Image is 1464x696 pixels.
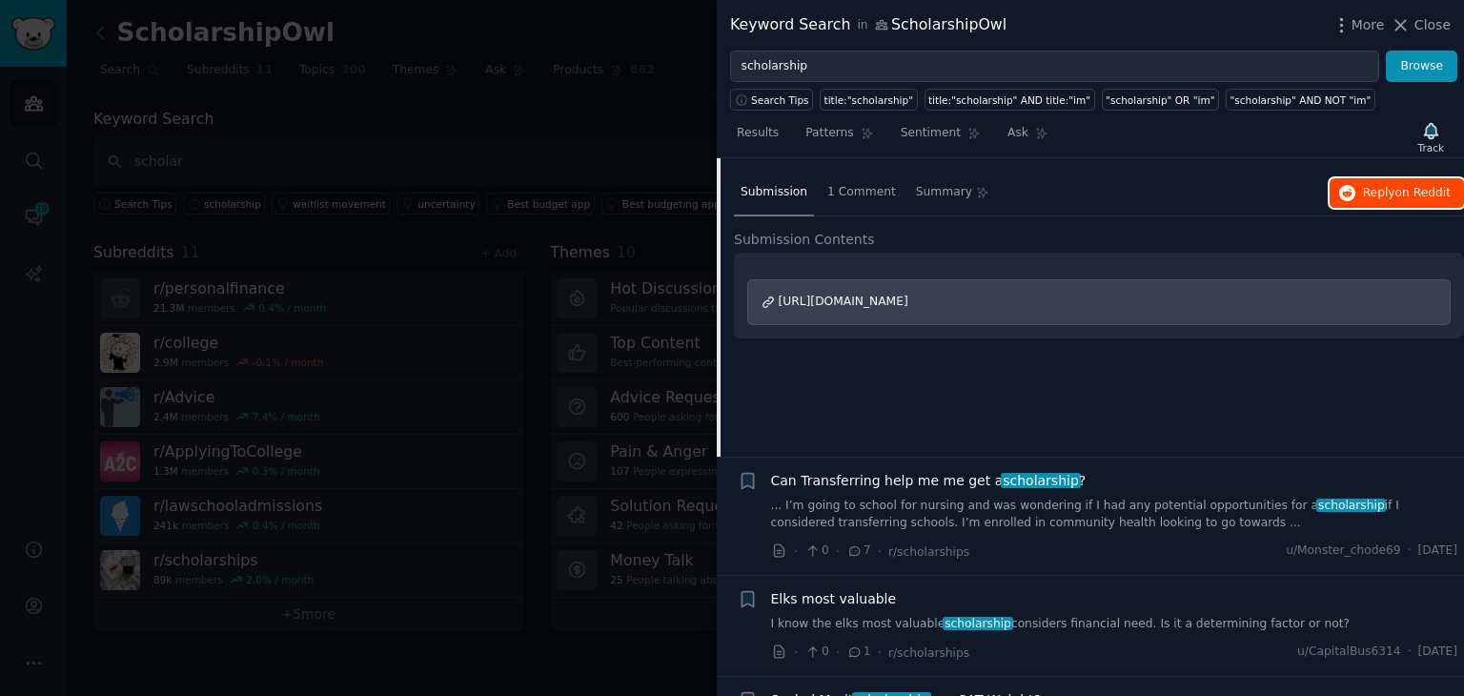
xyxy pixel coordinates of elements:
a: title:"scholarship" [820,89,917,111]
span: r/scholarships [888,545,969,559]
a: title:"scholarship" AND title:"im" [925,89,1095,111]
span: · [836,643,840,663]
span: r/scholarships [888,646,969,660]
span: in [857,17,867,34]
span: · [878,643,882,663]
a: Elks most valuable [771,589,897,609]
span: · [1408,542,1412,560]
div: title:"scholarship" AND title:"im" [928,93,1090,107]
button: Search Tips [730,89,813,111]
span: Patterns [805,125,853,142]
span: Search Tips [751,93,809,107]
a: Patterns [799,118,880,157]
span: 0 [804,542,828,560]
span: · [878,542,882,562]
a: I know the elks most valuablescholarshipconsiders financial need. Is it a determining factor or not? [771,616,1458,633]
span: Close [1414,15,1451,35]
a: ... I’m going to school for nursing and was wondering if I had any potential opportunities for as... [771,498,1458,531]
div: Track [1418,141,1444,154]
a: Ask [1001,118,1055,157]
button: Browse [1386,51,1457,83]
a: "scholarship" AND NOT "im" [1226,89,1375,111]
span: scholarship [943,617,1012,630]
span: · [794,643,798,663]
span: 0 [804,644,828,661]
span: scholarship [1316,499,1386,512]
span: u/CapitalBus6314 [1297,644,1401,661]
span: Reply [1363,185,1451,202]
span: Summary [916,184,972,201]
span: Submission [741,184,807,201]
button: Close [1391,15,1451,35]
span: · [1408,644,1412,661]
span: scholarship [1001,473,1080,488]
span: · [836,542,840,562]
a: [URL][DOMAIN_NAME] [747,279,1451,325]
input: Try a keyword related to your business [730,51,1379,83]
a: Sentiment [894,118,987,157]
span: [URL][DOMAIN_NAME] [779,295,908,308]
span: 1 Comment [827,184,896,201]
a: Results [730,118,785,157]
span: Can Transferring help me me get a ? [771,471,1087,491]
div: Keyword Search ScholarshipOwl [730,13,1006,37]
button: Track [1412,117,1451,157]
span: Submission Contents [734,230,875,250]
div: "scholarship" OR "im" [1106,93,1214,107]
div: title:"scholarship" [824,93,913,107]
span: · [794,542,798,562]
span: 1 [846,644,870,661]
span: 7 [846,542,870,560]
span: [DATE] [1418,644,1457,661]
span: Sentiment [901,125,961,142]
span: u/Monster_chode69 [1286,542,1401,560]
a: Can Transferring help me me get ascholarship? [771,471,1087,491]
span: [DATE] [1418,542,1457,560]
span: More [1352,15,1385,35]
button: Replyon Reddit [1330,178,1464,209]
div: "scholarship" AND NOT "im" [1230,93,1372,107]
span: Ask [1007,125,1028,142]
span: Results [737,125,779,142]
a: "scholarship" OR "im" [1102,89,1219,111]
button: More [1332,15,1385,35]
span: on Reddit [1395,186,1451,199]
